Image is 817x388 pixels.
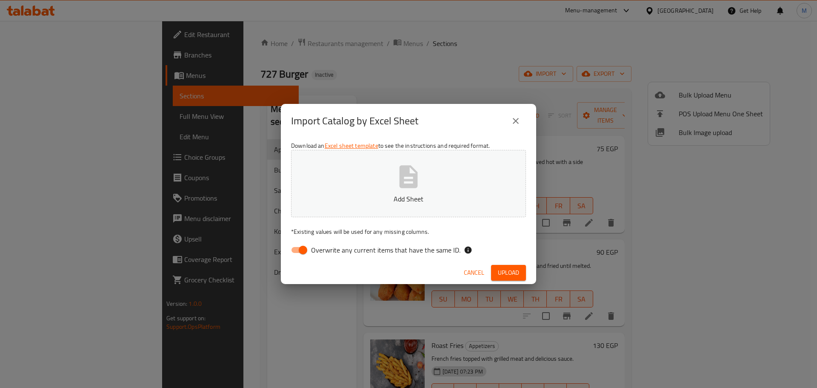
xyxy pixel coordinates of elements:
[506,111,526,131] button: close
[460,265,488,281] button: Cancel
[311,245,460,255] span: Overwrite any current items that have the same ID.
[498,267,519,278] span: Upload
[304,194,513,204] p: Add Sheet
[281,138,536,262] div: Download an to see the instructions and required format.
[491,265,526,281] button: Upload
[464,267,484,278] span: Cancel
[464,246,472,254] svg: If the overwrite option isn't selected, then the items that match an existing ID will be ignored ...
[325,140,378,151] a: Excel sheet template
[291,114,418,128] h2: Import Catalog by Excel Sheet
[291,227,526,236] p: Existing values will be used for any missing columns.
[291,150,526,217] button: Add Sheet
